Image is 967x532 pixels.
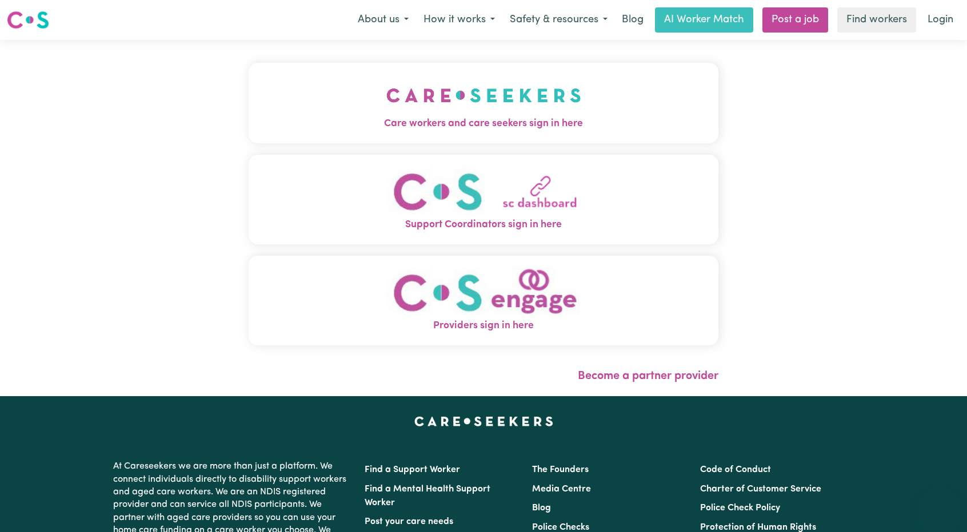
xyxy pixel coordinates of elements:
[532,523,589,532] a: Police Checks
[532,465,589,474] a: The Founders
[615,7,650,33] a: Blog
[249,255,718,345] button: Providers sign in here
[365,465,460,474] a: Find a Support Worker
[700,465,771,474] a: Code of Conduct
[416,8,502,32] button: How it works
[249,116,718,131] span: Care workers and care seekers sign in here
[414,417,553,426] a: Careseekers home page
[350,8,416,32] button: About us
[762,7,828,33] a: Post a job
[532,485,591,494] a: Media Centre
[700,503,780,513] a: Police Check Policy
[921,7,960,33] a: Login
[837,7,916,33] a: Find workers
[249,154,718,244] button: Support Coordinators sign in here
[365,517,453,526] a: Post your care needs
[578,370,718,382] a: Become a partner provider
[7,10,49,30] img: Careseekers logo
[921,486,958,523] iframe: Button to launch messaging window
[700,523,816,532] a: Protection of Human Rights
[249,217,718,232] span: Support Coordinators sign in here
[655,7,753,33] a: AI Worker Match
[532,503,551,513] a: Blog
[365,485,490,507] a: Find a Mental Health Support Worker
[249,319,718,333] span: Providers sign in here
[700,485,821,494] a: Charter of Customer Service
[502,8,615,32] button: Safety & resources
[7,7,49,33] a: Careseekers logo
[249,63,718,143] button: Care workers and care seekers sign in here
